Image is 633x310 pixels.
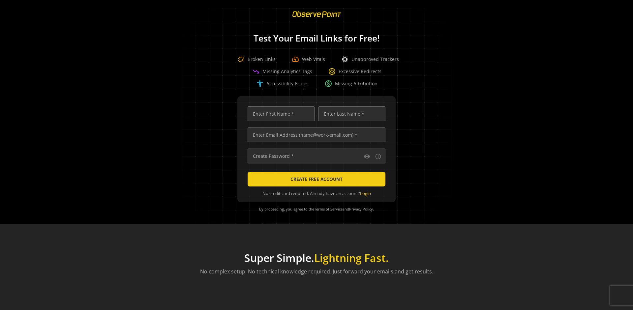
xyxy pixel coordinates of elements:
[252,68,260,75] span: trending_down
[234,53,248,66] img: Broken Link
[324,80,332,88] span: paid
[256,80,309,88] div: Accessibility Issues
[248,106,315,121] input: Enter First Name *
[374,153,382,160] button: Password requirements
[314,251,389,265] span: Lightning Fast.
[328,68,336,75] span: change_circle
[171,34,462,43] h1: Test Your Email Links for Free!
[324,80,377,88] div: Missing Attribution
[248,172,385,186] button: CREATE FREE ACCOUNT
[291,55,325,63] div: Web Vitals
[234,53,276,66] div: Broken Links
[375,153,381,160] mat-icon: info_outline
[200,252,433,264] h1: Super Simple.
[328,68,381,75] div: Excessive Redirects
[256,80,264,88] span: accessibility
[252,68,312,75] div: Missing Analytics Tags
[200,268,433,275] p: No complex setup. No technical knowledge required. Just forward your emails and get results.
[291,55,299,63] span: speed
[248,127,385,142] input: Enter Email Address (name@work-email.com) *
[248,190,385,197] div: No credit card required. Already have an account?
[290,173,343,185] span: CREATE FREE ACCOUNT
[364,153,370,160] mat-icon: visibility
[314,207,343,211] a: Terms of Service
[246,202,387,216] div: By proceeding, you agree to the and .
[341,55,349,63] span: bug_report
[360,190,371,196] a: Login
[248,149,385,163] input: Create Password *
[341,55,399,63] div: Unapproved Trackers
[288,15,345,21] a: ObservePoint Homepage
[349,207,373,211] a: Privacy Policy
[318,106,385,121] input: Enter Last Name *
